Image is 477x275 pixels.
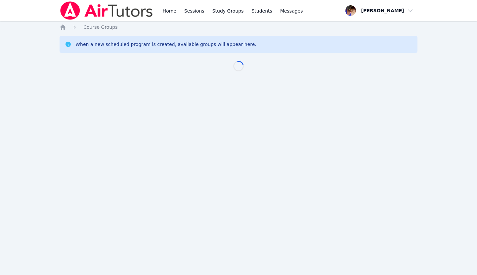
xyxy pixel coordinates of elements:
div: When a new scheduled program is created, available groups will appear here. [75,41,256,48]
img: Air Tutors [60,1,153,20]
span: Messages [280,8,303,14]
a: Course Groups [83,24,117,30]
nav: Breadcrumb [60,24,417,30]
